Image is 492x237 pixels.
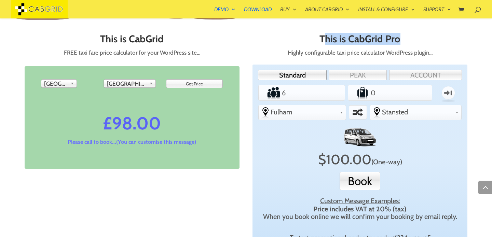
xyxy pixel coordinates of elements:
input: Number of Passengers [281,86,323,100]
a: PEAK [329,70,387,80]
u: Custom Message Examples: [320,197,400,205]
span: Stansted [382,108,453,116]
a: Install & Configure [358,7,415,18]
div: Pick up [41,79,77,88]
a: Standard [258,70,327,80]
div: When you book online we will confirm your booking by email reply. [261,205,459,220]
img: MPV [343,126,377,147]
i: 98.00 [112,112,161,135]
a: Buy [280,7,297,18]
p: FREE taxi fare price calculator for your WordPress site… [25,48,240,58]
strong: Price includes VAT at 20% (tax) [313,205,407,213]
p: Please call to book...(You can customise this message) [41,138,223,146]
a: CabGrid Taxi Plugin [11,5,68,12]
i: £ [103,112,112,135]
a: ACCOUNT [389,70,462,80]
span: [GEOGRAPHIC_DATA] [44,80,68,88]
label: Swap selected destinations [350,106,366,118]
span: Fulham [271,108,337,116]
button: Book [340,172,380,190]
div: Select the place the starting address falls within [259,105,346,119]
p: Highly configurable taxi price calculator WordPress plugin… [252,48,467,58]
label: Number of Suitcases [349,86,369,100]
a: Demo [214,7,235,18]
input: Number of Suitcases [369,86,410,100]
div: Select the place the destination address is within [370,105,462,119]
div: Drop off [104,79,156,88]
span: [GEOGRAPHIC_DATA] [107,80,147,88]
h2: This is CabGrid [25,33,240,48]
span: $ [318,151,326,168]
span: 100.00 [326,151,371,168]
input: Get Price [166,79,223,88]
a: Support [423,7,451,18]
label: One-way [436,83,461,103]
span: Click to switch [371,158,402,166]
a: About CabGrid [305,7,350,18]
a: Download [244,7,272,18]
h2: This is CabGrid Pro [252,33,467,48]
label: Number of Passengers [259,86,281,100]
